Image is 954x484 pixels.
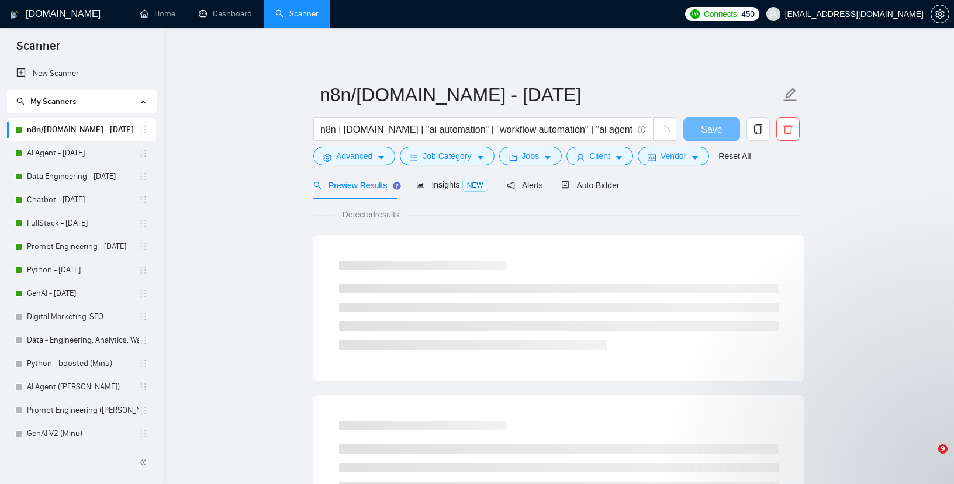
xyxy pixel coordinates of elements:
[931,9,949,19] span: setting
[140,9,175,19] a: homeHome
[7,165,156,188] li: Data Engineering - June 2025
[769,10,777,18] span: user
[704,8,739,20] span: Connects:
[7,141,156,165] li: AI Agent - June 2025
[139,195,148,205] span: holder
[27,305,139,329] a: Digital Marketing-SEO
[313,181,397,190] span: Preview Results
[691,153,699,162] span: caret-down
[336,150,372,163] span: Advanced
[701,122,722,137] span: Save
[7,235,156,258] li: Prompt Engineering - June 2025
[509,153,517,162] span: folder
[139,242,148,251] span: holder
[507,181,515,189] span: notification
[27,165,139,188] a: Data Engineering - [DATE]
[313,181,322,189] span: search
[747,124,769,134] span: copy
[320,122,632,137] input: Search Freelance Jobs...
[561,181,569,189] span: robot
[7,305,156,329] li: Digital Marketing-SEO
[139,219,148,228] span: holder
[10,5,18,24] img: logo
[27,399,139,422] a: Prompt Engineering ([PERSON_NAME])
[139,382,148,392] span: holder
[615,153,623,162] span: caret-down
[783,87,798,102] span: edit
[566,147,633,165] button: userClientcaret-down
[320,80,780,109] input: Scanner name...
[661,150,686,163] span: Vendor
[576,153,585,162] span: user
[16,96,77,106] span: My Scanners
[589,150,610,163] span: Client
[416,180,488,189] span: Insights
[690,9,700,19] img: upwork-logo.png
[777,124,799,134] span: delete
[27,212,139,235] a: FullStack - [DATE]
[377,153,385,162] span: caret-down
[718,150,751,163] a: Reset All
[746,117,770,141] button: copy
[27,329,139,352] a: Data - Engineering, Analytics, Warehousing - Final (Minu)
[7,329,156,352] li: Data - Engineering, Analytics, Warehousing - Final (Minu)
[199,9,252,19] a: dashboardDashboard
[27,118,139,141] a: n8n/[DOMAIN_NAME] - [DATE]
[139,312,148,321] span: holder
[507,181,543,190] span: Alerts
[16,62,147,85] a: New Scanner
[7,212,156,235] li: FullStack - June 2025
[561,181,619,190] span: Auto Bidder
[139,429,148,438] span: holder
[931,9,949,19] a: setting
[7,118,156,141] li: n8n/make.com - June 2025
[7,422,156,445] li: GenAI V2 (Minu)
[544,153,552,162] span: caret-down
[139,359,148,368] span: holder
[139,289,148,298] span: holder
[400,147,494,165] button: barsJob Categorycaret-down
[139,336,148,345] span: holder
[659,126,670,137] span: loading
[7,282,156,305] li: GenAI - June 2025
[139,172,148,181] span: holder
[27,188,139,212] a: Chatbot - [DATE]
[938,444,948,454] span: 9
[27,141,139,165] a: AI Agent - [DATE]
[16,97,25,105] span: search
[27,282,139,305] a: GenAI - [DATE]
[416,181,424,189] span: area-chart
[776,117,800,141] button: delete
[423,150,471,163] span: Job Category
[139,457,151,468] span: double-left
[27,352,139,375] a: Python - boosted (Minu)
[7,258,156,282] li: Python - June 2025
[392,181,402,191] div: Tooltip anchor
[30,96,77,106] span: My Scanners
[522,150,540,163] span: Jobs
[27,422,139,445] a: GenAI V2 (Minu)
[7,352,156,375] li: Python - boosted (Minu)
[476,153,485,162] span: caret-down
[410,153,418,162] span: bars
[648,153,656,162] span: idcard
[462,179,488,192] span: NEW
[7,399,156,422] li: Prompt Engineering (Aswathi)
[7,375,156,399] li: AI Agent (Aswathi)
[683,117,740,141] button: Save
[27,258,139,282] a: Python - [DATE]
[275,9,319,19] a: searchScanner
[931,5,949,23] button: setting
[7,188,156,212] li: Chatbot - June 2025
[7,62,156,85] li: New Scanner
[139,265,148,275] span: holder
[914,444,942,472] iframe: Intercom live chat
[638,147,709,165] button: idcardVendorcaret-down
[139,148,148,158] span: holder
[334,208,407,221] span: Detected results
[499,147,562,165] button: folderJobscaret-down
[638,126,645,133] span: info-circle
[27,235,139,258] a: Prompt Engineering - [DATE]
[741,8,754,20] span: 450
[7,37,70,62] span: Scanner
